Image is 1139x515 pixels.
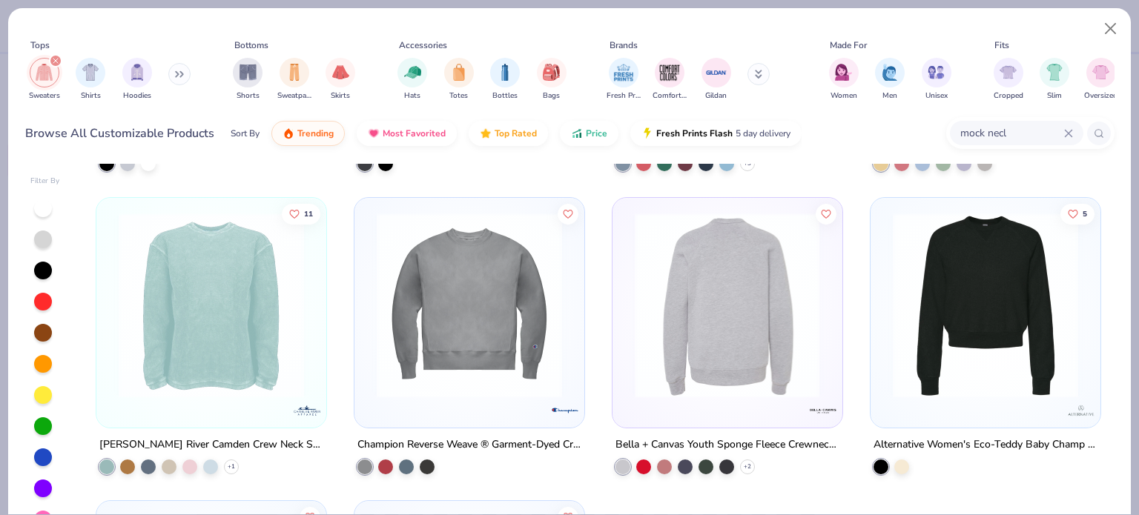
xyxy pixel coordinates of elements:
img: Bella + Canvas logo [808,396,838,425]
img: Champion logo [550,396,580,425]
div: filter for Bottles [490,58,520,102]
span: 5 [1083,210,1087,217]
button: filter button [653,58,687,102]
div: Tops [30,39,50,52]
div: Brands [610,39,638,52]
div: filter for Gildan [701,58,731,102]
img: trending.gif [283,127,294,139]
img: Comfort Colors Image [658,62,681,84]
div: Fits [994,39,1009,52]
img: a7e06a8a-791d-4dbe-bc15-1b84a9417a10 [111,213,311,398]
div: filter for Hats [397,58,427,102]
span: Fresh Prints [607,90,641,102]
div: Browse All Customizable Products [25,124,214,142]
div: Alternative Women's Eco-Teddy Baby Champ Crewneck Sweatshirt [874,436,1097,454]
div: filter for Hoodies [122,58,152,102]
span: Trending [297,127,334,139]
button: filter button [607,58,641,102]
div: filter for Skirts [326,58,355,102]
button: filter button [829,58,859,102]
div: filter for Totes [444,58,474,102]
img: Alternative logo [1066,396,1095,425]
img: Oversized Image [1092,64,1109,81]
button: filter button [922,58,951,102]
button: Top Rated [469,121,548,146]
span: Sweaters [29,90,60,102]
div: Accessories [399,39,447,52]
span: 5 day delivery [736,125,790,142]
div: filter for Sweatpants [277,58,311,102]
img: 80137ec0-a204-4027-b2a6-56992861cb4d [828,213,1028,398]
span: Sweatpants [277,90,311,102]
div: filter for Cropped [994,58,1023,102]
div: filter for Unisex [922,58,951,102]
button: filter button [326,58,355,102]
div: Bella + Canvas Youth Sponge Fleece Crewneck Sweatshirt [615,436,839,454]
button: Fresh Prints Flash5 day delivery [630,121,802,146]
button: Like [283,203,321,224]
img: Gildan Image [705,62,727,84]
img: Fresh Prints Image [613,62,635,84]
div: filter for Oversized [1084,58,1117,102]
span: Skirts [331,90,350,102]
div: Sort By [231,127,260,140]
button: filter button [29,58,60,102]
img: most_fav.gif [368,127,380,139]
span: Top Rated [495,127,537,139]
span: Bags [543,90,560,102]
button: Trending [271,121,345,146]
span: + 1 [228,462,235,471]
img: flash.gif [641,127,653,139]
div: filter for Comfort Colors [653,58,687,102]
button: filter button [701,58,731,102]
img: Shirts Image [82,64,99,81]
span: Bottles [492,90,518,102]
div: filter for Shorts [233,58,263,102]
img: Charles River logo [292,396,322,425]
div: Made For [830,39,867,52]
img: Sweatpants Image [286,64,303,81]
span: Gildan [705,90,727,102]
img: Cropped Image [1000,64,1017,81]
span: Hats [404,90,420,102]
div: filter for Sweaters [29,58,60,102]
span: Totes [449,90,468,102]
span: Shirts [81,90,101,102]
img: Bottles Image [497,64,513,81]
span: + 3 [744,159,751,168]
img: c566f896-9c97-4106-945b-67d95f02d988 [627,213,828,398]
span: Cropped [994,90,1023,102]
img: Unisex Image [928,64,945,81]
img: Hats Image [404,64,421,81]
div: [PERSON_NAME] River Camden Crew Neck Sweatshirt [99,436,323,454]
button: filter button [1040,58,1069,102]
button: Like [816,203,836,224]
span: Women [831,90,857,102]
button: Like [1060,203,1095,224]
img: Hoodies Image [129,64,145,81]
button: filter button [277,58,311,102]
div: filter for Men [875,58,905,102]
span: Slim [1047,90,1062,102]
button: Price [560,121,618,146]
img: Sweaters Image [36,64,53,81]
span: 11 [305,210,314,217]
button: filter button [76,58,105,102]
img: Slim Image [1046,64,1063,81]
div: filter for Bags [537,58,567,102]
button: filter button [122,58,152,102]
span: Most Favorited [383,127,446,139]
button: filter button [537,58,567,102]
span: Men [882,90,897,102]
img: e6d1178e-a245-468f-8c7b-1b6b22e1c1ce [885,213,1086,398]
img: Skirts Image [332,64,349,81]
span: Comfort Colors [653,90,687,102]
img: 755c6fd1-5b02-4c52-8147-f4d6d9d0ab92 [369,213,569,398]
div: filter for Women [829,58,859,102]
input: Try "T-Shirt" [959,124,1064,142]
span: + 2 [744,462,751,471]
button: filter button [1084,58,1117,102]
span: Unisex [925,90,948,102]
button: filter button [397,58,427,102]
span: Oversized [1084,90,1117,102]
